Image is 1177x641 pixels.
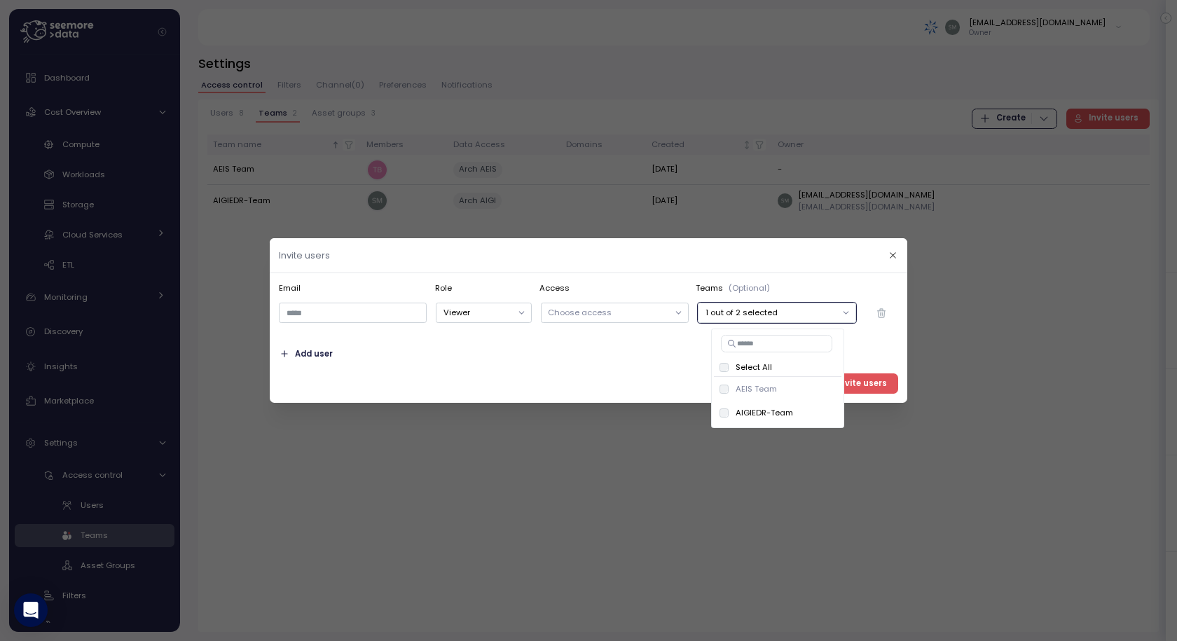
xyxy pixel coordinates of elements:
h2: Invite users [279,251,330,260]
p: 1 out of 2 selected [705,307,836,318]
p: Select All [736,361,772,373]
div: Open Intercom Messenger [14,593,48,627]
span: Invite users [837,374,887,393]
p: Role [435,282,534,294]
p: Access [539,282,690,294]
p: AEIS Team [736,383,777,394]
p: AIGIEDR-Team [736,407,793,418]
p: Email [279,282,429,294]
div: Teams [696,282,898,294]
p: Choose access [548,307,668,318]
button: Invite users [815,373,899,394]
span: Add user [295,345,333,364]
p: (Optional) [729,282,770,294]
button: Add user [279,344,333,364]
button: Viewer [436,303,531,323]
